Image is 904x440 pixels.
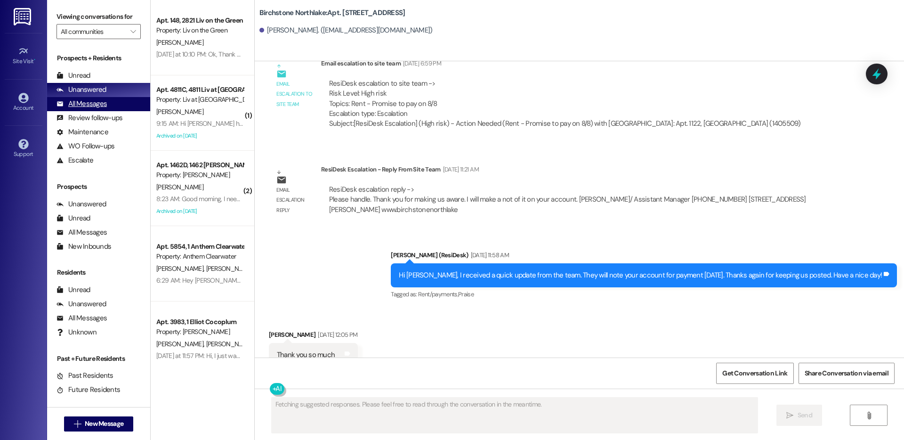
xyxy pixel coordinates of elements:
span: • [34,57,35,63]
div: [DATE] 11:58 AM [468,250,509,260]
div: Property: Anthem Clearwater [156,252,243,261]
div: Unknown [56,327,97,337]
div: Property: Liv at [GEOGRAPHIC_DATA] [156,95,243,105]
div: All Messages [56,228,107,237]
div: ResiDesk escalation to site team -> Risk Level: High risk Topics: Rent - Promise to pay on 8/8 Es... [329,79,801,119]
a: Support [5,136,42,162]
div: WO Follow-ups [56,141,114,151]
div: Residents [47,268,150,277]
div: Email escalation to site team [321,58,809,72]
span: [PERSON_NAME] [156,38,203,47]
span: Get Conversation Link [722,368,787,378]
textarea: Fetching suggested responses. Please feel free to read through the conversation in the meantime. [272,398,758,433]
div: All Messages [56,313,107,323]
label: Viewing conversations for [56,9,141,24]
div: Unanswered [56,199,106,209]
button: New Message [64,416,134,432]
span: [PERSON_NAME] [206,264,253,273]
div: Thank you so much [277,350,335,360]
span: New Message [85,419,123,429]
div: Past + Future Residents [47,354,150,364]
div: Maintenance [56,127,108,137]
div: Unread [56,213,90,223]
div: New Inbounds [56,242,111,252]
div: Unanswered [56,85,106,95]
div: [DATE] 6:59 PM [401,58,441,68]
div: Prospects + Residents [47,53,150,63]
div: Email escalation reply [276,185,313,215]
span: Rent/payments , [418,290,458,298]
span: [PERSON_NAME] [156,107,203,116]
a: Account [5,90,42,115]
span: Send [798,410,812,420]
div: ResiDesk Escalation - Reply From Site Team [321,164,839,178]
div: Apt. 1462D, 1462 [PERSON_NAME] [156,160,243,170]
div: [PERSON_NAME] (ResiDesk) [391,250,897,263]
div: [DATE] 12:05 PM [315,330,357,340]
div: Apt. 4811C, 4811 Liv at [GEOGRAPHIC_DATA] [156,85,243,95]
i:  [865,412,872,419]
div: Unread [56,285,90,295]
div: All Messages [56,99,107,109]
div: Apt. 5854, 1 Anthem Clearwater [156,242,243,252]
div: ResiDesk escalation reply -> Please handle. Thank you for making us aware. I will make a not of i... [329,185,806,214]
b: Birchstone Northlake: Apt. [STREET_ADDRESS] [259,8,405,18]
div: Unanswered [56,299,106,309]
div: 8:23 AM: Good morning, I need to ask a question. [156,195,290,203]
span: [PERSON_NAME] [156,340,206,348]
button: Get Conversation Link [716,363,793,384]
div: Property: Liv on the Green [156,25,243,35]
button: Share Conversation via email [799,363,895,384]
div: Future Residents [56,385,120,395]
div: Prospects [47,182,150,192]
div: [DATE] at 11:57 PM: Hi, I just wanted to touch base with you about the dryer gone totally dead. C... [156,351,541,360]
div: Archived on [DATE] [155,130,244,142]
div: Unread [56,71,90,81]
div: Escalate [56,155,93,165]
div: Email escalation to site team [276,79,313,109]
div: [DATE] 11:21 AM [441,164,479,174]
span: [PERSON_NAME] [206,340,253,348]
div: Hi [PERSON_NAME], I received a quick update from the team. They will note your account for paymen... [399,270,882,280]
div: Property: [PERSON_NAME] [156,327,243,337]
div: 9:15 AM: Hi [PERSON_NAME] how are you sorry to bother you Quick question can i request within the... [156,119,824,128]
div: Property: [PERSON_NAME] [156,170,243,180]
img: ResiDesk Logo [14,8,33,25]
i:  [786,412,793,419]
div: [PERSON_NAME] [269,330,358,343]
span: Share Conversation via email [805,368,888,378]
a: Site Visit • [5,43,42,69]
div: Apt. 3983, 1 Elliot Cocoplum [156,317,243,327]
div: [PERSON_NAME]. ([EMAIL_ADDRESS][DOMAIN_NAME]) [259,25,433,35]
div: Apt. 148, 2821 Liv on the Green [156,16,243,25]
div: Tagged as: [391,287,897,301]
i:  [130,28,136,35]
span: Praise [458,290,474,298]
i:  [74,420,81,428]
div: Past Residents [56,371,113,381]
div: [DATE] at 10:10 PM: Ok, Thank you, I'll be waiting. [156,50,284,58]
div: Archived on [DATE] [155,205,244,217]
button: Send [776,405,822,426]
span: [PERSON_NAME] [156,264,206,273]
span: [PERSON_NAME] [156,183,203,191]
div: Review follow-ups [56,113,122,123]
div: Subject: [ResiDesk Escalation] (High risk) - Action Needed (Rent - Promise to pay on 8/8) with [G... [329,119,801,129]
input: All communities [61,24,126,39]
div: 6:29 AM: Hey [PERSON_NAME] was wondering if you could let the office know I will have all the ren... [156,276,533,285]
